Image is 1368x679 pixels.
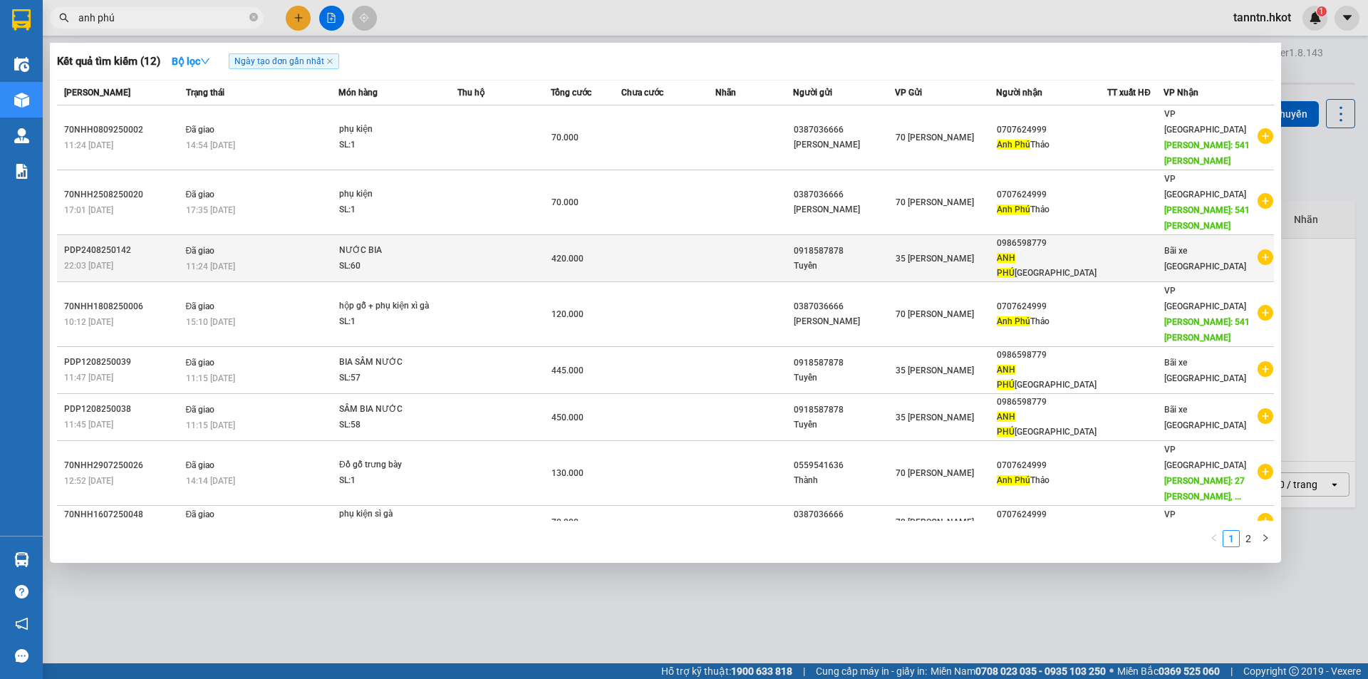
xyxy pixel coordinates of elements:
[1206,530,1223,547] li: Previous Page
[1164,109,1246,135] span: VP [GEOGRAPHIC_DATA]
[64,123,182,138] div: 70NHH0809250002
[997,187,1107,202] div: 0707624999
[997,365,1015,390] span: ANH PHÚ
[339,418,446,433] div: SL: 58
[997,458,1107,473] div: 0707624999
[1164,140,1250,166] span: [PERSON_NAME]: 541 [PERSON_NAME]
[64,402,182,417] div: PDP1208250038
[14,57,29,72] img: warehouse-icon
[896,309,974,319] span: 70 [PERSON_NAME]
[186,190,215,199] span: Đã giao
[64,205,113,215] span: 17:01 [DATE]
[14,552,29,567] img: warehouse-icon
[339,259,446,274] div: SL: 60
[794,202,894,217] div: [PERSON_NAME]
[1164,286,1246,311] span: VP [GEOGRAPHIC_DATA]
[186,509,215,519] span: Đã giao
[551,88,591,98] span: Tổng cước
[326,58,333,65] span: close
[997,314,1107,329] div: Thảo
[14,93,29,108] img: warehouse-icon
[457,88,484,98] span: Thu hộ
[996,88,1042,98] span: Người nhận
[1223,531,1239,546] a: 1
[186,125,215,135] span: Đã giao
[64,373,113,383] span: 11:47 [DATE]
[1258,361,1273,377] span: plus-circle
[896,366,974,375] span: 35 [PERSON_NAME]
[172,56,210,67] strong: Bộ lọc
[186,317,235,327] span: 15:10 [DATE]
[64,458,182,473] div: 70NHH2907250026
[794,259,894,274] div: Tuyển
[339,202,446,218] div: SL: 1
[1164,88,1198,98] span: VP Nhận
[186,246,215,256] span: Đã giao
[551,413,584,423] span: 450.000
[78,10,247,26] input: Tìm tên, số ĐT hoặc mã đơn
[794,507,894,522] div: 0387036666
[896,517,974,527] span: 70 [PERSON_NAME]
[896,413,974,423] span: 35 [PERSON_NAME]
[64,88,130,98] span: [PERSON_NAME]
[339,507,446,522] div: phụ kiện sì gà
[793,88,832,98] span: Người gửi
[339,370,446,386] div: SL: 57
[57,54,160,69] h3: Kết quả tìm kiếm ( 12 )
[1210,534,1218,542] span: left
[1164,317,1250,343] span: [PERSON_NAME]: 541 [PERSON_NAME]
[794,418,894,432] div: Tuyển
[64,476,113,486] span: 12:52 [DATE]
[997,123,1107,138] div: 0707624999
[339,402,446,418] div: SÂM BIA NƯỚC
[1261,534,1270,542] span: right
[794,187,894,202] div: 0387036666
[621,88,663,98] span: Chưa cước
[551,468,584,478] span: 130.000
[14,164,29,179] img: solution-icon
[12,9,31,31] img: logo-vxr
[997,363,1107,393] div: [GEOGRAPHIC_DATA]
[64,317,113,327] span: 10:12 [DATE]
[1258,408,1273,424] span: plus-circle
[715,88,736,98] span: Nhãn
[186,261,235,271] span: 11:24 [DATE]
[64,507,182,522] div: 70NHH1607250048
[997,253,1015,278] span: ANH PHÚ
[551,133,579,142] span: 70.000
[1223,530,1240,547] li: 1
[339,138,446,153] div: SL: 1
[64,355,182,370] div: PDP1208250039
[997,507,1107,522] div: 0707624999
[997,395,1107,410] div: 0986598779
[64,187,182,202] div: 70NHH2508250020
[64,299,182,314] div: 70NHH1808250006
[64,243,182,258] div: PDP2408250142
[997,410,1107,440] div: [GEOGRAPHIC_DATA]
[896,133,974,142] span: 70 [PERSON_NAME]
[551,517,579,527] span: 70.000
[14,128,29,143] img: warehouse-icon
[997,251,1107,281] div: [GEOGRAPHIC_DATA]
[551,254,584,264] span: 420.000
[1164,174,1246,199] span: VP [GEOGRAPHIC_DATA]
[1240,530,1257,547] li: 2
[186,358,215,368] span: Đã giao
[59,13,69,23] span: search
[186,373,235,383] span: 11:15 [DATE]
[1258,249,1273,265] span: plus-circle
[1206,530,1223,547] button: left
[339,473,446,489] div: SL: 1
[15,585,28,598] span: question-circle
[1164,445,1246,470] span: VP [GEOGRAPHIC_DATA]
[64,140,113,150] span: 11:24 [DATE]
[1258,128,1273,144] span: plus-circle
[997,138,1107,152] div: Thảo
[794,356,894,370] div: 0918587878
[895,88,922,98] span: VP Gửi
[186,405,215,415] span: Đã giao
[15,649,28,663] span: message
[229,53,339,69] span: Ngày tạo đơn gần nhất
[339,457,446,473] div: Đồ gỗ trưng bày
[794,370,894,385] div: Tuyển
